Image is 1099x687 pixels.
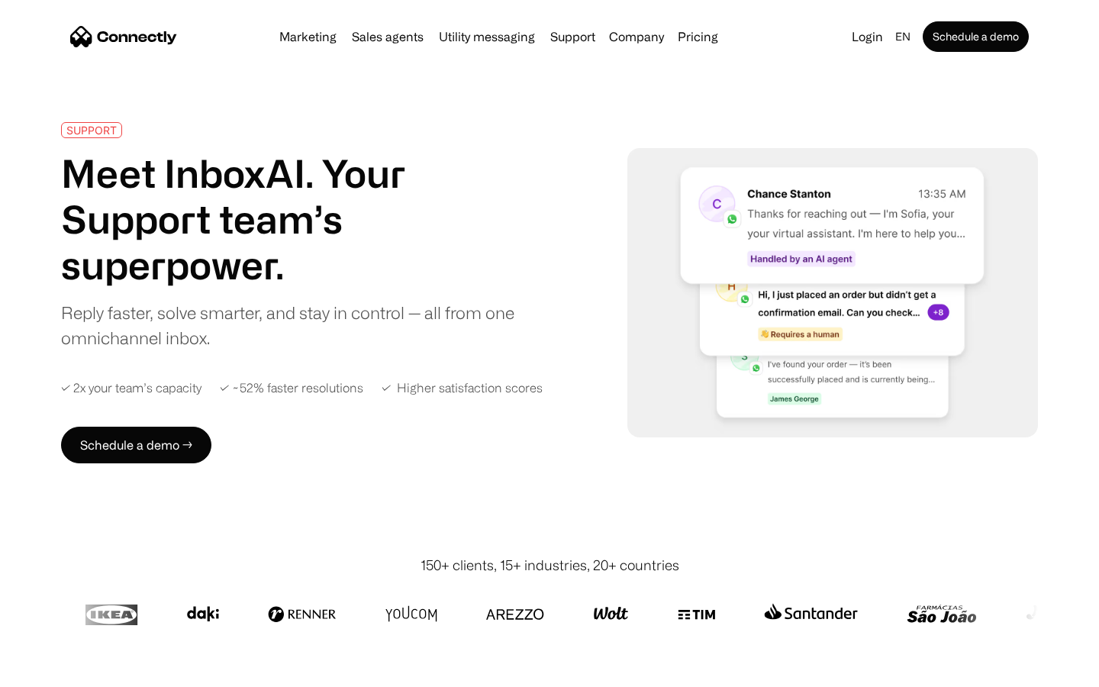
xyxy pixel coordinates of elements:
[846,26,889,47] a: Login
[61,427,211,463] a: Schedule a demo →
[433,31,541,43] a: Utility messaging
[31,660,92,682] ul: Language list
[346,31,430,43] a: Sales agents
[220,381,363,395] div: ✓ ~52% faster resolutions
[15,659,92,682] aside: Language selected: English
[273,31,343,43] a: Marketing
[609,26,664,47] div: Company
[923,21,1029,52] a: Schedule a demo
[61,300,525,350] div: Reply faster, solve smarter, and stay in control — all from one omnichannel inbox.
[672,31,724,43] a: Pricing
[544,31,601,43] a: Support
[61,381,201,395] div: ✓ 2x your team’s capacity
[61,150,525,288] h1: Meet InboxAI. Your Support team’s superpower.
[66,124,117,136] div: SUPPORT
[421,555,679,576] div: 150+ clients, 15+ industries, 20+ countries
[382,381,543,395] div: ✓ Higher satisfaction scores
[895,26,910,47] div: en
